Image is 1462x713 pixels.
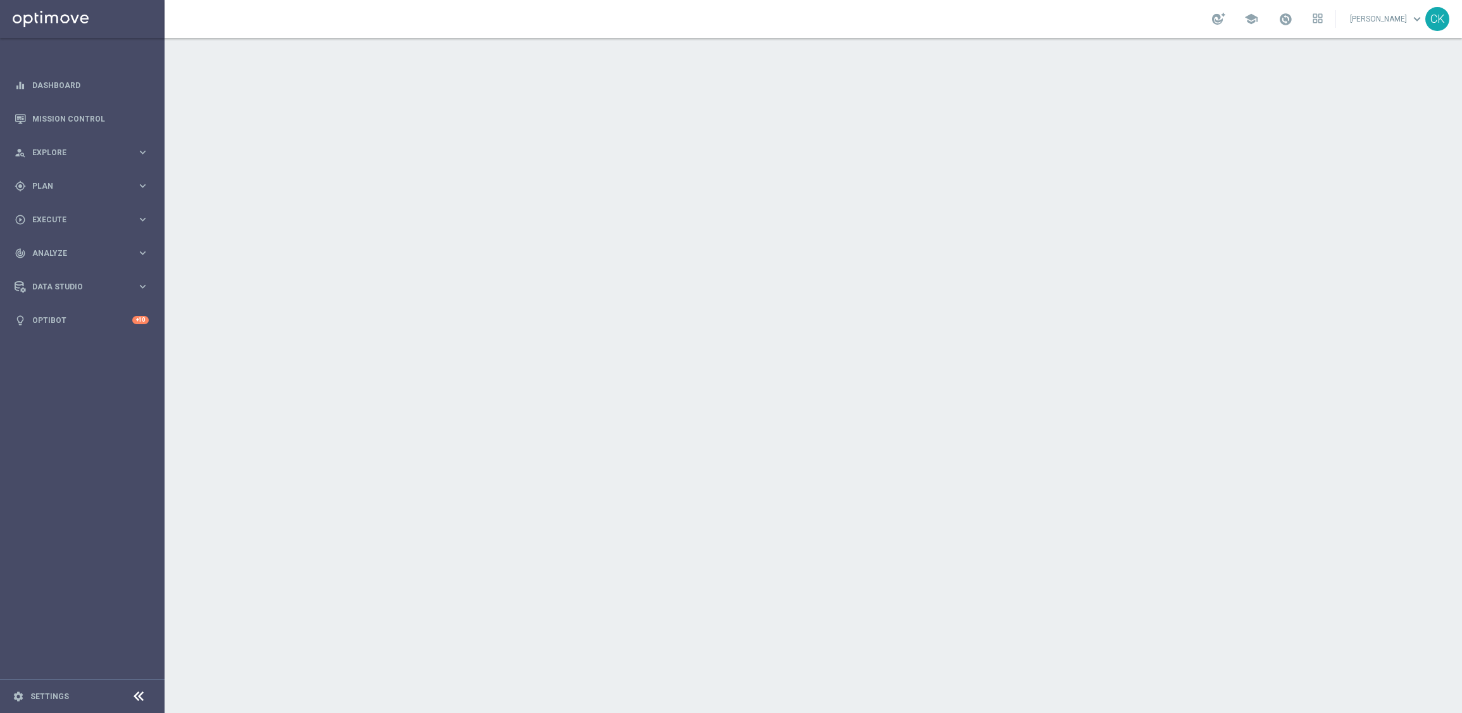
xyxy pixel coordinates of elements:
[15,68,149,102] div: Dashboard
[14,181,149,191] button: gps_fixed Plan keyboard_arrow_right
[32,303,132,337] a: Optibot
[15,102,149,136] div: Mission Control
[14,315,149,325] button: lightbulb Optibot +10
[32,249,137,257] span: Analyze
[137,146,149,158] i: keyboard_arrow_right
[15,248,137,259] div: Analyze
[15,303,149,337] div: Optibot
[15,214,137,225] div: Execute
[15,147,137,158] div: Explore
[1410,12,1424,26] span: keyboard_arrow_down
[32,216,137,224] span: Execute
[14,80,149,91] button: equalizer Dashboard
[15,180,137,192] div: Plan
[32,102,149,136] a: Mission Control
[32,149,137,156] span: Explore
[15,248,26,259] i: track_changes
[30,693,69,700] a: Settings
[14,114,149,124] button: Mission Control
[32,68,149,102] a: Dashboard
[137,247,149,259] i: keyboard_arrow_right
[15,180,26,192] i: gps_fixed
[132,316,149,324] div: +10
[15,315,26,326] i: lightbulb
[32,182,137,190] span: Plan
[14,282,149,292] button: Data Studio keyboard_arrow_right
[137,281,149,293] i: keyboard_arrow_right
[137,180,149,192] i: keyboard_arrow_right
[13,691,24,702] i: settings
[14,215,149,225] button: play_circle_outline Execute keyboard_arrow_right
[1425,7,1449,31] div: CK
[15,214,26,225] i: play_circle_outline
[1349,9,1425,28] a: [PERSON_NAME]keyboard_arrow_down
[14,248,149,258] button: track_changes Analyze keyboard_arrow_right
[1244,12,1258,26] span: school
[137,213,149,225] i: keyboard_arrow_right
[14,148,149,158] button: person_search Explore keyboard_arrow_right
[32,283,137,291] span: Data Studio
[15,147,26,158] i: person_search
[15,281,137,293] div: Data Studio
[15,80,26,91] i: equalizer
